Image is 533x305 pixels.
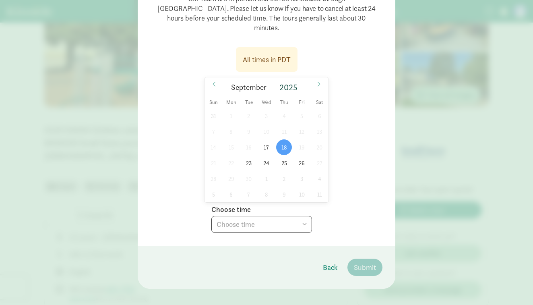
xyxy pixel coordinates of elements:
[205,100,222,105] span: Sun
[311,100,328,105] span: Sat
[275,100,293,105] span: Thu
[222,100,240,105] span: Mon
[323,262,338,273] span: Back
[293,100,311,105] span: Fri
[258,171,274,187] span: October 1, 2025
[258,155,274,171] span: September 24, 2025
[258,139,274,155] span: September 17, 2025
[258,100,275,105] span: Wed
[276,155,292,171] span: September 25, 2025
[354,262,376,273] span: Submit
[241,155,256,171] span: September 23, 2025
[294,155,310,171] span: September 26, 2025
[347,259,382,276] button: Submit
[231,84,266,91] span: September
[276,139,292,155] span: September 18, 2025
[211,205,251,214] label: Choose time
[240,100,258,105] span: Tue
[316,259,344,276] button: Back
[243,54,291,65] div: All times in PDT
